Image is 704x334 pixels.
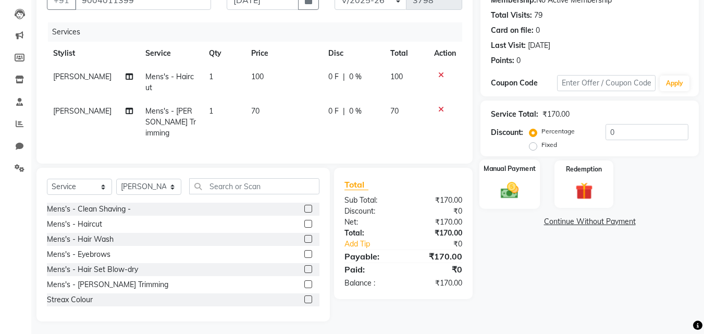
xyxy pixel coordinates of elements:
[570,180,598,202] img: _gift.svg
[47,42,139,65] th: Stylist
[251,106,260,116] span: 70
[203,42,245,65] th: Qty
[328,106,339,117] span: 0 F
[48,22,470,42] div: Services
[541,127,575,136] label: Percentage
[403,217,470,228] div: ₹170.00
[53,72,112,81] span: [PERSON_NAME]
[337,195,403,206] div: Sub Total:
[534,10,542,21] div: 79
[343,71,345,82] span: |
[337,217,403,228] div: Net:
[491,78,557,89] div: Coupon Code
[245,42,322,65] th: Price
[557,75,656,91] input: Enter Offer / Coupon Code
[337,206,403,217] div: Discount:
[528,40,550,51] div: [DATE]
[491,10,532,21] div: Total Visits:
[415,239,471,250] div: ₹0
[349,106,362,117] span: 0 %
[47,264,138,275] div: Mens's - Hair Set Blow-dry
[343,106,345,117] span: |
[47,249,110,260] div: Mens's - Eyebrows
[566,165,602,174] label: Redemption
[145,72,194,92] span: Mens's - Haircut
[403,263,470,276] div: ₹0
[47,279,168,290] div: Mens's - [PERSON_NAME] Trimming
[491,109,538,120] div: Service Total:
[47,294,93,305] div: Streax Colour
[337,278,403,289] div: Balance :
[47,234,114,245] div: Mens's - Hair Wash
[47,204,131,215] div: Mens's - Clean Shaving -
[322,42,384,65] th: Disc
[251,72,264,81] span: 100
[209,106,213,116] span: 1
[390,106,399,116] span: 70
[328,71,339,82] span: 0 F
[145,106,196,138] span: Mens's - [PERSON_NAME] Trimming
[337,239,414,250] a: Add Tip
[403,250,470,263] div: ₹170.00
[484,164,536,174] label: Manual Payment
[536,25,540,36] div: 0
[189,178,319,194] input: Search or Scan
[541,140,557,150] label: Fixed
[337,250,403,263] div: Payable:
[403,195,470,206] div: ₹170.00
[337,263,403,276] div: Paid:
[47,219,102,230] div: Mens's - Haircut
[349,71,362,82] span: 0 %
[660,76,689,91] button: Apply
[384,42,428,65] th: Total
[491,40,526,51] div: Last Visit:
[403,206,470,217] div: ₹0
[403,228,470,239] div: ₹170.00
[403,278,470,289] div: ₹170.00
[344,179,368,190] span: Total
[495,180,524,201] img: _cash.svg
[483,216,697,227] a: Continue Without Payment
[53,106,112,116] span: [PERSON_NAME]
[139,42,203,65] th: Service
[337,228,403,239] div: Total:
[428,42,462,65] th: Action
[491,127,523,138] div: Discount:
[209,72,213,81] span: 1
[491,55,514,66] div: Points:
[542,109,570,120] div: ₹170.00
[516,55,521,66] div: 0
[491,25,534,36] div: Card on file:
[390,72,403,81] span: 100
